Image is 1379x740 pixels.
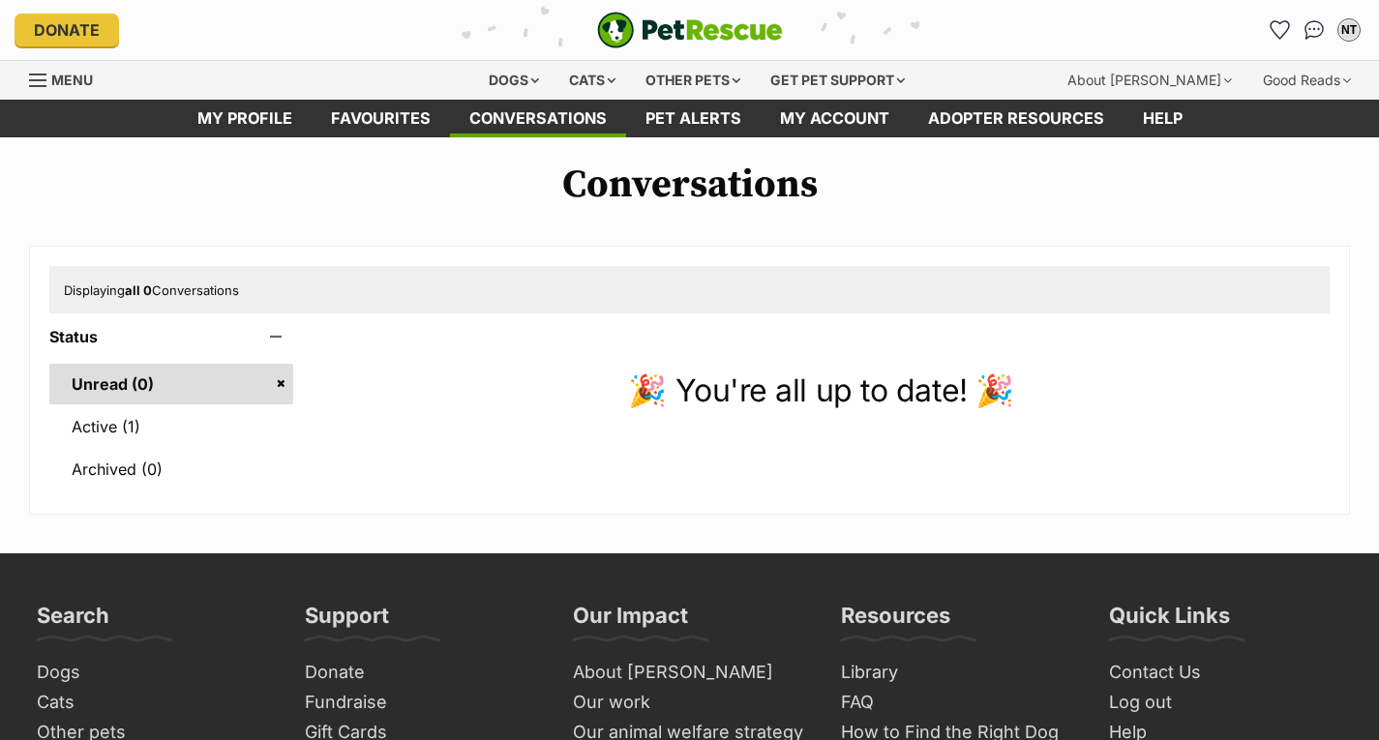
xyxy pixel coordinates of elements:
a: Help [1124,100,1202,137]
a: My profile [178,100,312,137]
h3: Support [305,602,389,640]
a: Contact Us [1101,658,1350,688]
p: 🎉 You're all up to date! 🎉 [313,368,1330,414]
h3: Our Impact [573,602,688,640]
a: Donate [15,14,119,46]
div: Other pets [632,61,754,100]
a: PetRescue [597,12,783,48]
a: Library [833,658,1082,688]
a: Fundraise [297,688,546,718]
div: Cats [555,61,629,100]
a: Favourites [1264,15,1295,45]
a: Our work [565,688,814,718]
a: Donate [297,658,546,688]
a: Pet alerts [626,100,761,137]
span: Displaying Conversations [64,282,239,298]
div: About [PERSON_NAME] [1054,61,1245,100]
a: Unread (0) [49,364,293,404]
a: About [PERSON_NAME] [565,658,814,688]
div: NT [1339,20,1359,40]
strong: all 0 [125,282,152,298]
div: Get pet support [757,61,918,100]
a: Menu [29,61,106,96]
a: Adopter resources [909,100,1124,137]
a: conversations [450,100,626,137]
a: Archived (0) [49,449,293,489]
div: Good Reads [1249,61,1364,100]
ul: Account quick links [1264,15,1364,45]
button: My account [1334,15,1364,45]
a: FAQ [833,688,1082,718]
a: Active (1) [49,406,293,447]
span: Menu [51,72,93,88]
a: Favourites [312,100,450,137]
a: My account [761,100,909,137]
h3: Resources [841,602,950,640]
a: Conversations [1299,15,1330,45]
h3: Search [37,602,109,640]
a: Log out [1101,688,1350,718]
img: logo-e224e6f780fb5917bec1dbf3a21bbac754714ae5b6737aabdf751b685950b380.svg [597,12,783,48]
a: Dogs [29,658,278,688]
div: Dogs [475,61,553,100]
img: chat-41dd97257d64d25036548639549fe6c8038ab92f7586957e7f3b1b290dea8141.svg [1304,20,1325,40]
header: Status [49,328,293,345]
h3: Quick Links [1109,602,1230,640]
a: Cats [29,688,278,718]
